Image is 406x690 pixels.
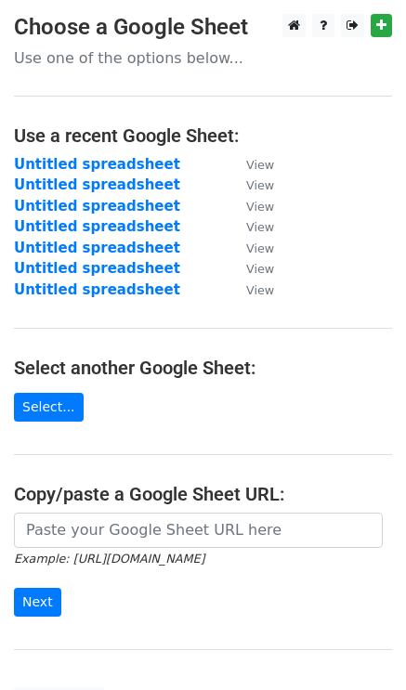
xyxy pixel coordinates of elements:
small: View [246,262,274,276]
small: View [246,283,274,297]
h4: Copy/paste a Google Sheet URL: [14,483,392,505]
a: Untitled spreadsheet [14,176,180,193]
input: Paste your Google Sheet URL here [14,513,383,548]
small: View [246,241,274,255]
small: Example: [URL][DOMAIN_NAME] [14,552,204,566]
small: View [246,200,274,214]
a: View [228,176,274,193]
p: Use one of the options below... [14,48,392,68]
a: Untitled spreadsheet [14,156,180,173]
a: Untitled spreadsheet [14,240,180,256]
h4: Use a recent Google Sheet: [14,124,392,147]
h3: Choose a Google Sheet [14,14,392,41]
a: View [228,156,274,173]
small: View [246,178,274,192]
a: View [228,240,274,256]
small: View [246,158,274,172]
a: Untitled spreadsheet [14,281,180,298]
a: View [228,260,274,277]
small: View [246,220,274,234]
input: Next [14,588,61,617]
a: View [228,218,274,235]
a: Untitled spreadsheet [14,260,180,277]
h4: Select another Google Sheet: [14,357,392,379]
a: Select... [14,393,84,422]
a: Untitled spreadsheet [14,198,180,215]
a: View [228,281,274,298]
a: View [228,198,274,215]
a: Untitled spreadsheet [14,218,180,235]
